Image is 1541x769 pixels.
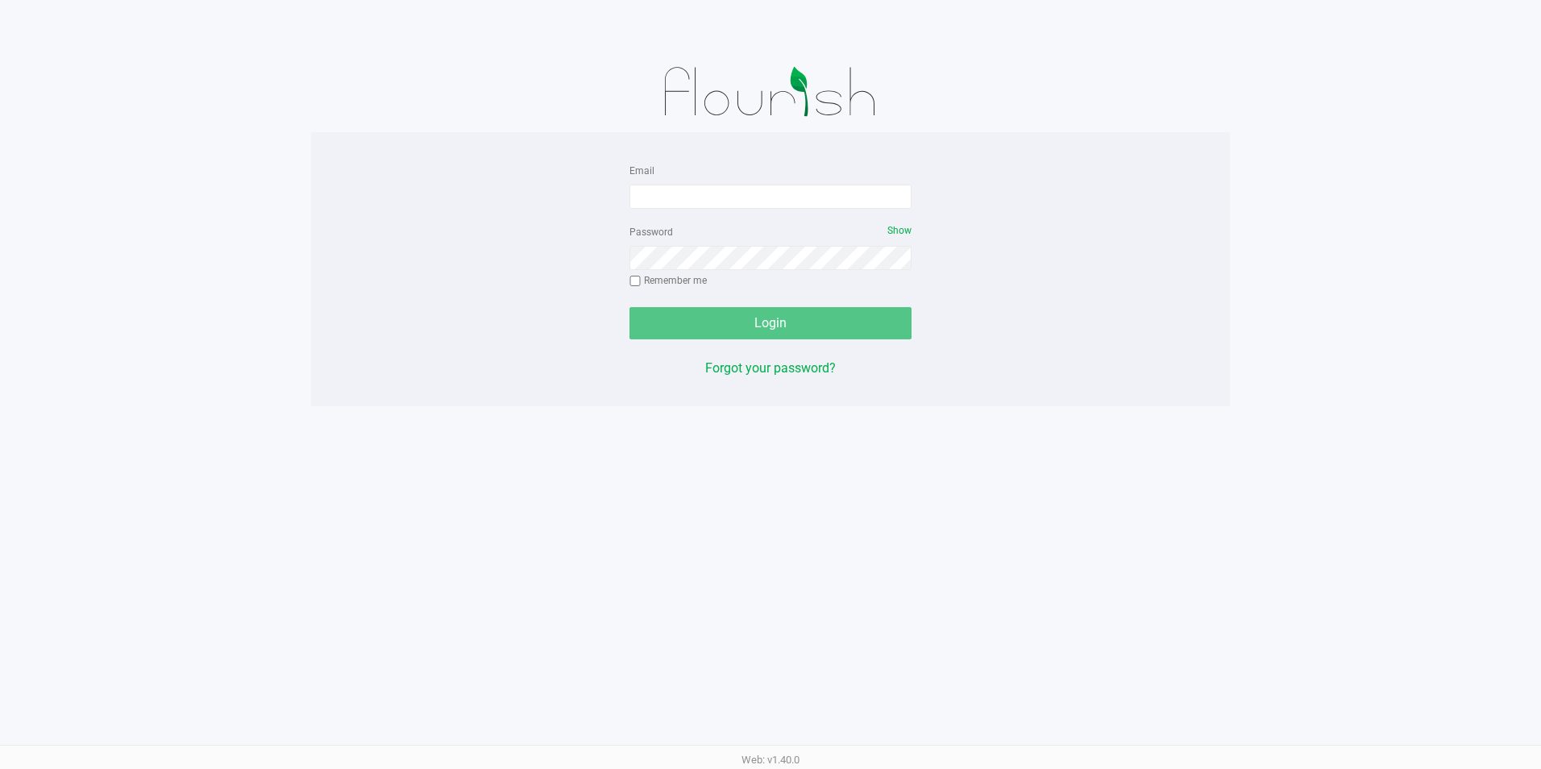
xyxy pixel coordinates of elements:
[705,359,836,378] button: Forgot your password?
[741,754,800,766] span: Web: v1.40.0
[629,276,641,287] input: Remember me
[887,225,912,236] span: Show
[629,225,673,239] label: Password
[629,273,707,288] label: Remember me
[629,164,654,178] label: Email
